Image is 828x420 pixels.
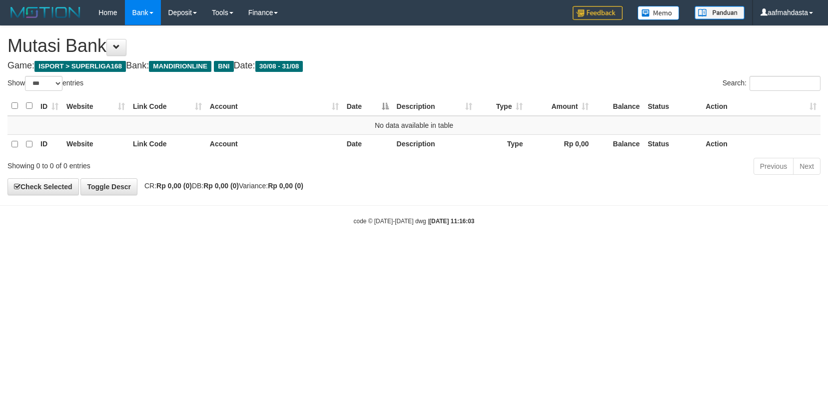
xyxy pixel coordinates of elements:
[644,96,702,116] th: Status
[62,134,129,154] th: Website
[638,6,680,20] img: Button%20Memo.svg
[129,96,206,116] th: Link Code: activate to sort column ascending
[7,157,337,171] div: Showing 0 to 0 of 0 entries
[34,61,126,72] span: ISPORT > SUPERLIGA168
[754,158,794,175] a: Previous
[702,134,821,154] th: Action
[7,5,83,20] img: MOTION_logo.png
[393,134,477,154] th: Description
[343,96,393,116] th: Date: activate to sort column descending
[7,116,821,135] td: No data available in table
[255,61,303,72] span: 30/08 - 31/08
[644,134,702,154] th: Status
[206,96,343,116] th: Account: activate to sort column ascending
[7,178,79,195] a: Check Selected
[593,134,644,154] th: Balance
[206,134,343,154] th: Account
[723,76,821,91] label: Search:
[429,218,474,225] strong: [DATE] 11:16:03
[268,182,303,190] strong: Rp 0,00 (0)
[793,158,821,175] a: Next
[527,96,593,116] th: Amount: activate to sort column ascending
[527,134,593,154] th: Rp 0,00
[149,61,211,72] span: MANDIRIONLINE
[129,134,206,154] th: Link Code
[750,76,821,91] input: Search:
[36,96,62,116] th: ID: activate to sort column ascending
[7,76,83,91] label: Show entries
[214,61,233,72] span: BNI
[593,96,644,116] th: Balance
[203,182,239,190] strong: Rp 0,00 (0)
[80,178,137,195] a: Toggle Descr
[156,182,192,190] strong: Rp 0,00 (0)
[476,96,527,116] th: Type: activate to sort column ascending
[393,96,477,116] th: Description: activate to sort column ascending
[7,36,821,56] h1: Mutasi Bank
[7,61,821,71] h4: Game: Bank: Date:
[573,6,623,20] img: Feedback.jpg
[25,76,62,91] select: Showentries
[695,6,745,19] img: panduan.png
[476,134,527,154] th: Type
[354,218,475,225] small: code © [DATE]-[DATE] dwg |
[36,134,62,154] th: ID
[62,96,129,116] th: Website: activate to sort column ascending
[139,182,303,190] span: CR: DB: Variance:
[343,134,393,154] th: Date
[702,96,821,116] th: Action: activate to sort column ascending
